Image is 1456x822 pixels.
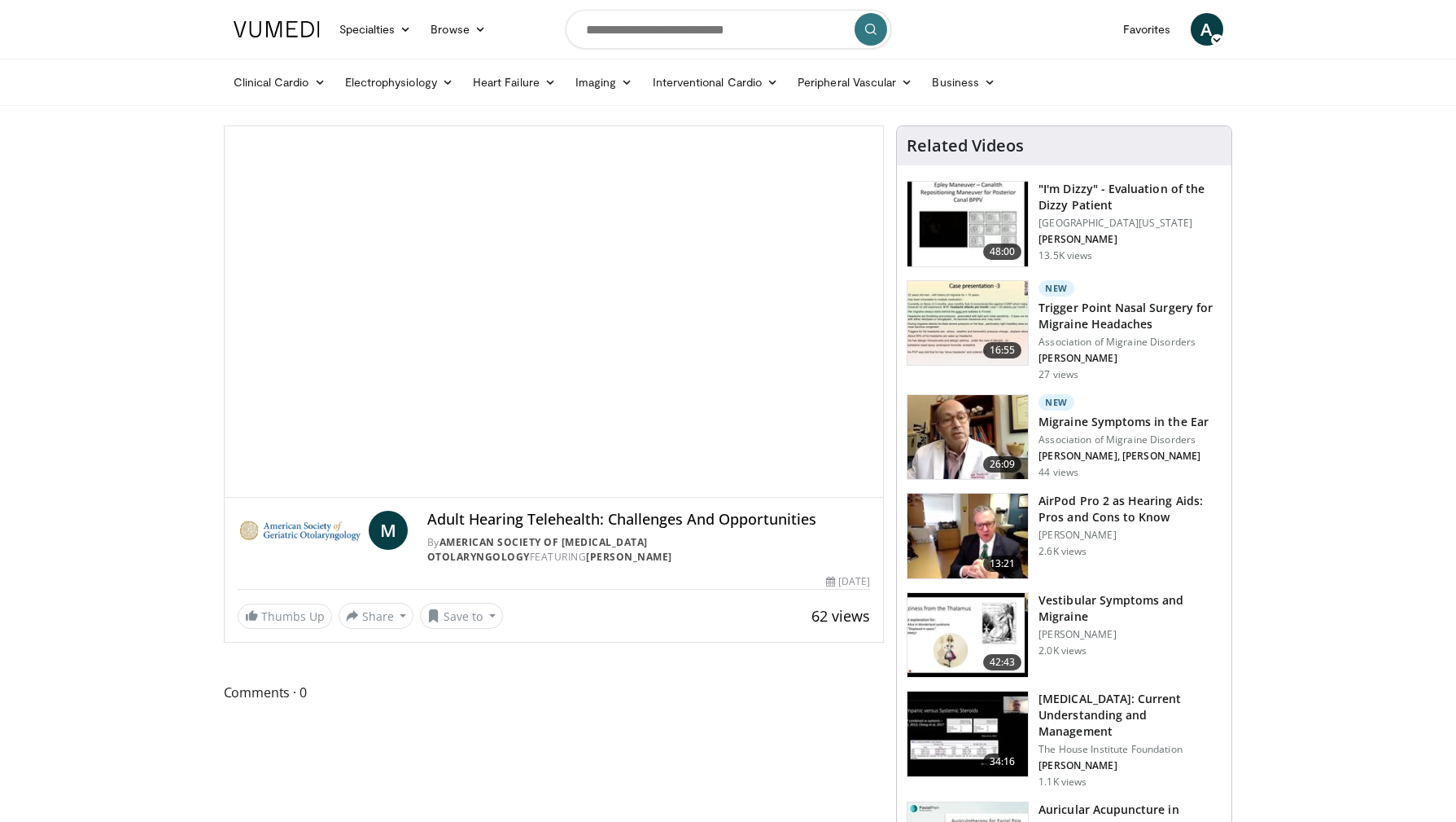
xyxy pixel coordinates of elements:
a: Interventional Cardio [643,66,789,99]
span: 34:16 [983,754,1022,770]
a: [PERSON_NAME] [586,550,672,564]
p: [PERSON_NAME] [1038,628,1222,641]
p: Association of Migraine Disorders [1038,433,1209,446]
div: [DATE] [826,574,870,589]
a: Electrophysiology [335,66,463,99]
div: By FEATURING [427,535,870,565]
a: A [1191,13,1223,46]
input: Search topics, interventions [566,10,891,49]
span: 16:55 [983,342,1022,358]
p: 1.1K views [1038,776,1087,789]
span: 13:21 [983,556,1022,572]
h3: Trigger Point Nasal Surgery for Migraine Headaches [1038,300,1222,332]
a: Specialties [330,13,422,46]
p: [PERSON_NAME] [1038,233,1222,246]
a: 48:00 "I'm Dizzy" - Evaluation of the Dizzy Patient [GEOGRAPHIC_DATA][US_STATE] [PERSON_NAME] 13.... [907,181,1222,267]
span: 42:43 [983,654,1022,670]
a: Favorites [1113,13,1181,46]
h3: Migraine Symptoms in the Ear [1038,414,1209,430]
p: [PERSON_NAME] [1038,352,1222,365]
p: 2.0K views [1038,644,1087,657]
a: Peripheral Vascular [788,66,922,99]
img: a78774a7-53a7-4b08-bcf0-1e3aa9dc638f.150x105_q85_crop-smart_upscale.jpg [907,494,1028,578]
span: 62 views [811,606,870,626]
button: Share [339,603,414,629]
a: Browse [421,13,496,46]
img: 5981515a-14bc-4275-ad5e-7ce3b63924e5.150x105_q85_crop-smart_upscale.jpg [907,593,1028,678]
button: Save to [420,603,503,629]
img: 8017e85c-b799-48eb-8797-5beb0e975819.150x105_q85_crop-smart_upscale.jpg [907,395,1028,480]
h3: Vestibular Symptoms and Migraine [1038,592,1222,625]
a: 16:55 New Trigger Point Nasal Surgery for Migraine Headaches Association of Migraine Disorders [P... [907,280,1222,381]
video-js: Video Player [225,126,884,498]
p: 44 views [1038,466,1078,479]
a: 13:21 AirPod Pro 2 as Hearing Aids: Pros and Cons to Know [PERSON_NAME] 2.6K views [907,493,1222,579]
h4: Adult Hearing Telehealth: Challenges And Opportunities [427,511,870,529]
a: Business [922,66,1005,99]
img: f755187e-9586-412e-93dd-c90257a2bcae.150x105_q85_crop-smart_upscale.jpg [907,692,1028,776]
h3: [MEDICAL_DATA]: Current Understanding and Management [1038,691,1222,740]
img: 5373e1fe-18ae-47e7-ad82-0c604b173657.150x105_q85_crop-smart_upscale.jpg [907,182,1028,266]
p: New [1038,394,1074,411]
p: [PERSON_NAME] [1038,529,1222,542]
p: The House Institute Foundation [1038,743,1222,756]
p: New [1038,280,1074,297]
p: [GEOGRAPHIC_DATA][US_STATE] [1038,217,1222,230]
a: Thumbs Up [238,604,332,629]
p: [PERSON_NAME], [PERSON_NAME] [1038,450,1209,463]
p: Association of Migraine Disorders [1038,336,1222,349]
a: 42:43 Vestibular Symptoms and Migraine [PERSON_NAME] 2.0K views [907,592,1222,679]
a: 26:09 New Migraine Symptoms in the Ear Association of Migraine Disorders [PERSON_NAME], [PERSON_N... [907,394,1222,481]
a: Imaging [566,66,643,99]
a: Heart Failure [463,66,566,99]
span: 48:00 [983,244,1022,260]
img: VuMedi Logo [234,21,320,37]
a: Clinical Cardio [224,66,335,99]
span: 26:09 [983,456,1022,473]
a: 34:16 [MEDICAL_DATA]: Current Understanding and Management The House Institute Foundation [PERSON... [907,691,1222,789]
h3: AirPod Pro 2 as Hearing Aids: Pros and Cons to Know [1038,493,1222,525]
a: M [369,511,408,550]
img: American Society of Geriatric Otolaryngology [238,511,362,550]
span: Comments 0 [224,682,885,703]
p: 27 views [1038,368,1078,381]
p: [PERSON_NAME] [1038,759,1222,772]
h3: "I'm Dizzy" - Evaluation of the Dizzy Patient [1038,181,1222,213]
a: American Society of [MEDICAL_DATA] Otolaryngology [427,535,648,564]
img: fb121519-7efd-4119-8941-0107c5611251.150x105_q85_crop-smart_upscale.jpg [907,281,1028,366]
h4: Related Videos [907,136,1024,156]
p: 2.6K views [1038,545,1087,558]
p: 13.5K views [1038,249,1092,262]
